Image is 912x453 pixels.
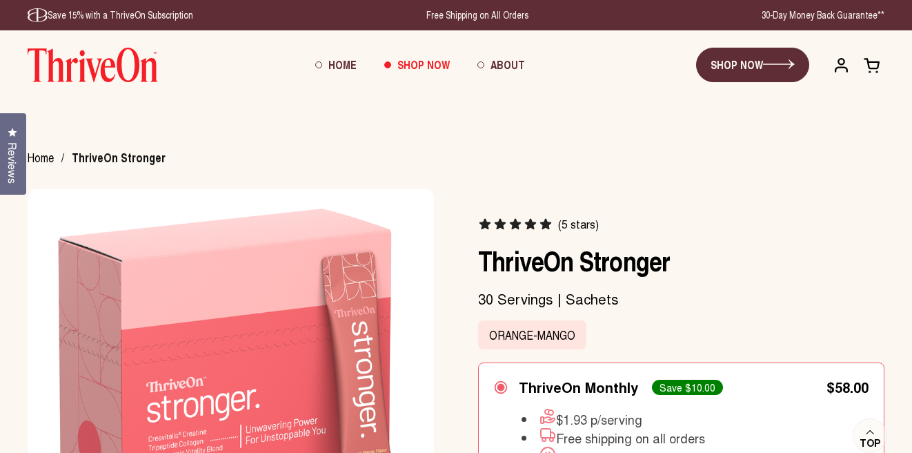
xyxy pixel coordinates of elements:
p: 30 Servings | Sachets [478,290,884,308]
span: Home [28,149,54,168]
span: (5 stars) [558,218,599,231]
li: $1.93 p/serving [522,408,740,427]
a: Home [28,149,54,166]
span: ThriveOn Stronger [72,151,166,165]
span: / [61,151,64,165]
li: Free shipping on all orders [522,427,740,446]
a: About [464,46,539,84]
a: Home [301,46,370,84]
span: Reviews [3,142,21,184]
div: Save $10.00 [652,380,723,395]
span: Home [328,57,357,73]
a: Shop Now [370,46,464,84]
label: Orange-Mango [478,320,586,349]
p: Free Shipping on All Orders [426,8,528,22]
a: SHOP NOW [696,48,809,82]
span: Top [860,437,880,450]
nav: breadcrumbs [28,151,183,165]
div: $58.00 [826,380,869,394]
span: About [490,57,525,73]
h1: ThriveOn Stronger [478,244,884,277]
p: Save 15% with a ThriveOn Subscription [28,8,193,22]
div: ThriveOn Monthly [519,379,638,396]
span: Shop Now [397,57,450,73]
p: 30-Day Money Back Guarantee** [762,8,884,22]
